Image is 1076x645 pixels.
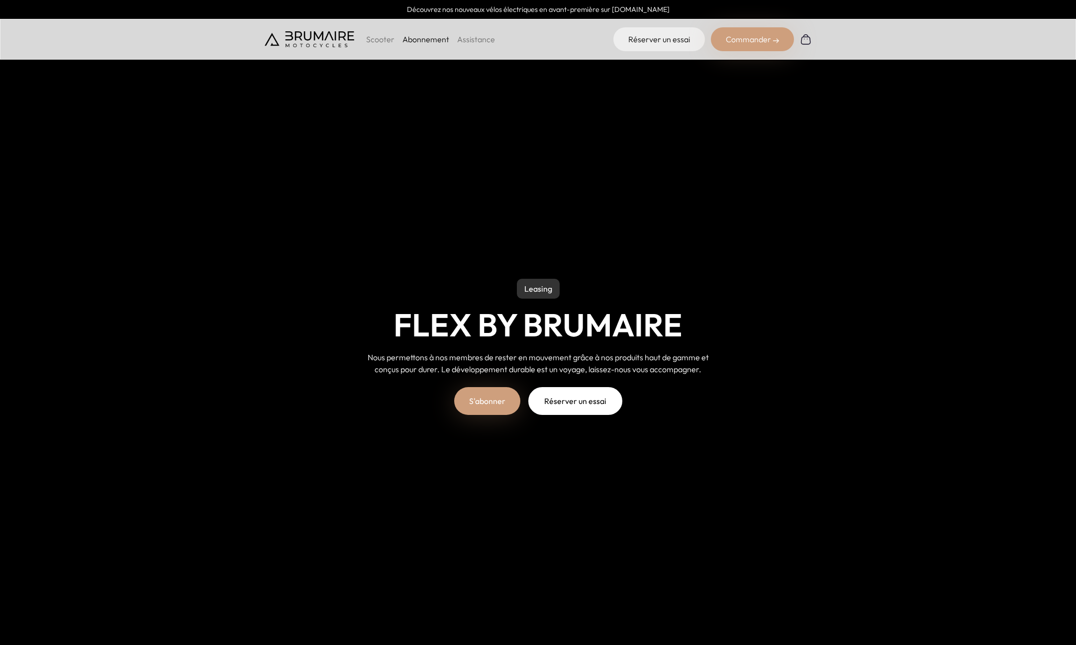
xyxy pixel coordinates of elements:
[393,307,683,343] h1: Flex by Brumaire
[800,33,812,45] img: Panier
[711,27,794,51] div: Commander
[454,387,520,415] a: S'abonner
[773,38,779,44] img: right-arrow-2.png
[1026,598,1066,635] iframe: Gorgias live chat messenger
[613,27,705,51] a: Réserver un essai
[366,33,394,45] p: Scooter
[368,352,709,374] span: Nous permettons à nos membres de rester en mouvement grâce à nos produits haut de gamme et conçus...
[457,34,495,44] a: Assistance
[528,387,622,415] a: Réserver un essai
[402,34,449,44] a: Abonnement
[517,279,560,299] p: Leasing
[265,31,354,47] img: Brumaire Motocycles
